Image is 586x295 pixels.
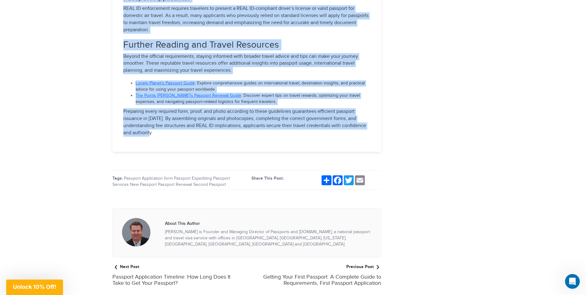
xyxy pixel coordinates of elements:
[123,53,370,75] p: Beyond the official requirements, staying informed with broader travel advice and tips can make y...
[321,175,332,185] a: Share
[112,264,139,269] strong: Next Post
[251,176,284,181] strong: Share This Post:
[251,263,381,286] a: Previous Post Getting Your First Passport: A Complete Guide to Requirements, First Passport Appli...
[136,93,241,98] a: The Points [PERSON_NAME]'s Passport Renewal Guide
[130,182,157,187] a: New Passport
[122,218,150,246] img: Philip Diack
[13,284,56,290] span: Unlock 10% Off!
[174,176,212,181] a: Passport Expediting
[112,263,242,286] a: Next Post Passport Application Timeline: How Long Does It Take to Get Your Passport?
[123,108,370,136] p: Preparing every required form, proof, and photo according to these guidelines guarantees efficien...
[346,264,381,269] strong: Previous Post
[332,175,343,185] a: Facebook
[251,274,381,286] h4: Getting Your First Passport: A Complete Guide to Requirements, First Passport Application
[354,175,365,185] a: Email
[158,182,192,187] a: Passport Renewal
[136,81,195,86] a: Lonely Planet's Passport Guide
[565,274,580,289] iframe: Intercom live chat
[6,280,63,295] div: Unlock 10% Off!
[124,176,173,181] a: Passport Application form
[136,93,370,105] li: : Discover expert tips on travel rewards, optimizing your travel expenses, and navigating passpor...
[112,176,123,181] strong: Tags:
[123,40,370,50] h2: Further Reading and Travel Resources
[136,80,370,93] li: : Explore comprehensive guides on international travel, destination insights, and practical advic...
[165,221,371,226] h5: About This Author
[343,175,354,185] a: Twitter
[165,229,371,248] p: [PERSON_NAME] is Founder and Managing Director of Passports and [DOMAIN_NAME], a national passpor...
[112,176,230,187] a: Passport Services
[123,5,370,33] p: REAL ID enforcement requires travelers to present a REAL ID-compliant driver’s license or valid p...
[112,274,242,286] h4: Passport Application Timeline: How Long Does It Take to Get Your Passport?
[193,182,226,187] a: Second Passport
